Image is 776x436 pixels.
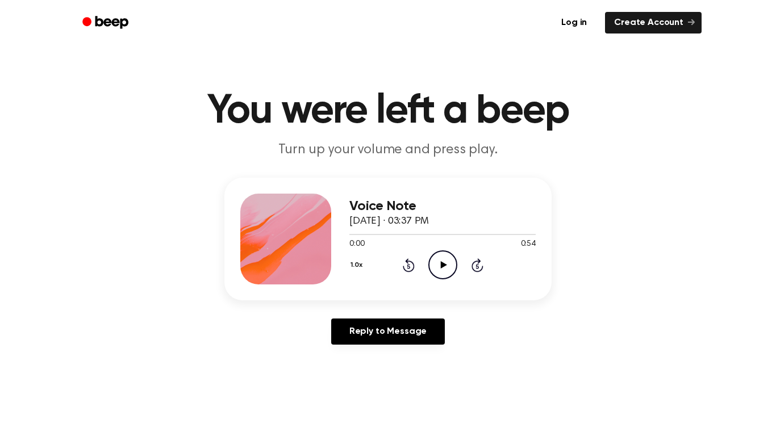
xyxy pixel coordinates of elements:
[521,238,536,250] span: 0:54
[349,255,366,275] button: 1.0x
[170,141,606,160] p: Turn up your volume and press play.
[605,12,702,33] a: Create Account
[97,91,679,132] h1: You were left a beep
[349,238,364,250] span: 0:00
[349,216,429,227] span: [DATE] · 03:37 PM
[349,199,536,214] h3: Voice Note
[74,12,139,34] a: Beep
[331,318,445,345] a: Reply to Message
[550,10,598,36] a: Log in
